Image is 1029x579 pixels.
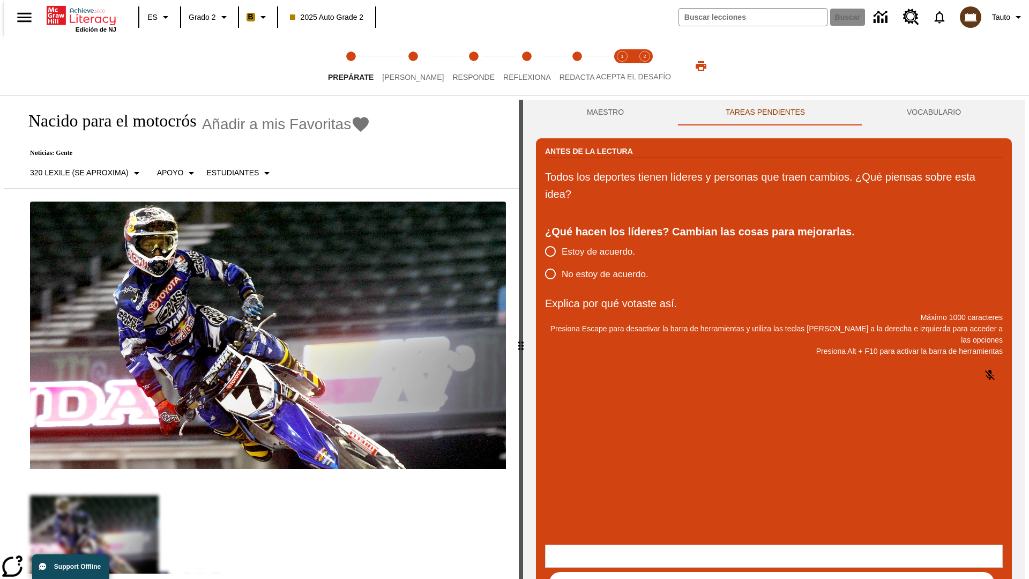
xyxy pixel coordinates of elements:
button: Lenguaje: ES, Selecciona un idioma [143,8,177,27]
h2: Antes de la lectura [545,145,633,157]
button: Grado: Grado 2, Elige un grado [184,8,235,27]
img: El corredor de motocrós James Stewart vuela por los aires en su motocicleta de montaña [30,202,506,470]
span: Edición de NJ [76,26,116,33]
p: 320 Lexile (Se aproxima) [30,167,129,179]
button: Seleccione Lexile, 320 Lexile (Se aproxima) [26,164,147,183]
button: Maestro [536,100,675,125]
p: Máximo 1000 caracteres [545,312,1003,323]
div: poll [545,240,657,285]
span: Tauto [992,12,1010,23]
span: Responde [452,73,495,81]
button: Seleccionar estudiante [202,164,278,183]
button: Redacta step 5 of 5 [551,36,603,95]
p: Presiona Alt + F10 para activar la barra de herramientas [545,346,1003,357]
a: Centro de recursos, Se abrirá en una pestaña nueva. [897,3,926,32]
span: 2025 Auto Grade 2 [290,12,364,23]
img: avatar image [960,6,981,28]
body: Explica por qué votaste así. Máximo 1000 caracteres Presiona Alt + F10 para activar la barra de h... [4,9,156,18]
a: Notificaciones [926,3,953,31]
p: Presiona Escape para desactivar la barra de herramientas y utiliza las teclas [PERSON_NAME] a la ... [545,323,1003,346]
button: Añadir a mis Favoritas - Nacido para el motocrós [202,115,371,133]
span: B [248,10,253,24]
p: Explica por qué votaste así. [545,295,1003,312]
span: Grado 2 [189,12,216,23]
button: Tipo de apoyo, Apoyo [153,164,203,183]
text: 2 [643,54,646,59]
span: ACEPTA EL DESAFÍO [596,72,671,81]
input: Buscar campo [679,9,827,26]
h1: Nacido para el motocrós [17,111,197,131]
span: Añadir a mis Favoritas [202,116,352,133]
button: TAREAS PENDIENTES [675,100,856,125]
p: Todos los deportes tienen líderes y personas que traen cambios. ¿Qué piensas sobre esta idea? [545,168,1003,203]
div: Portada [47,4,116,33]
button: Abrir el menú lateral [9,2,40,33]
div: ¿Qué hacen los líderes? Cambian las cosas para mejorarlas. [545,223,1003,240]
div: Pulsa la tecla de intro o la barra espaciadora y luego presiona las flechas de derecha e izquierd... [519,100,523,579]
button: Escoja un nuevo avatar [953,3,988,31]
button: VOCABULARIO [856,100,1012,125]
div: Instructional Panel Tabs [536,100,1012,125]
button: Imprimir [684,56,718,76]
span: Reflexiona [503,73,551,81]
span: Estoy de acuerdo. [562,245,635,259]
text: 1 [621,54,623,59]
span: Support Offline [54,563,101,570]
span: [PERSON_NAME] [382,73,444,81]
p: Apoyo [157,167,184,179]
button: Support Offline [32,554,109,579]
span: No estoy de acuerdo. [562,268,648,281]
div: activity [523,100,1025,579]
button: Reflexiona step 4 of 5 [495,36,560,95]
button: Perfil/Configuración [988,8,1029,27]
a: Centro de información [867,3,897,32]
div: reading [4,100,519,574]
button: Haga clic para activar la función de reconocimiento de voz [977,362,1003,388]
span: ES [147,12,158,23]
button: Acepta el desafío contesta step 2 of 2 [629,36,660,95]
p: Noticias: Gente [17,149,370,157]
button: Boost El color de la clase es anaranjado claro. Cambiar el color de la clase. [242,8,274,27]
span: Redacta [560,73,595,81]
button: Prepárate step 1 of 5 [319,36,382,95]
p: Estudiantes [206,167,259,179]
button: Lee step 2 of 5 [374,36,452,95]
button: Acepta el desafío lee step 1 of 2 [607,36,638,95]
span: Prepárate [328,73,374,81]
button: Responde step 3 of 5 [444,36,503,95]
